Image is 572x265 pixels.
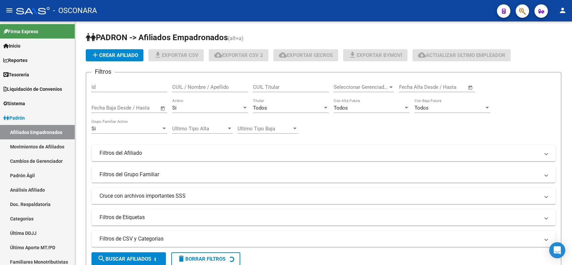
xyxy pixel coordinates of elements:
span: Firma Express [3,28,38,35]
span: Crear Afiliado [91,52,138,58]
span: Exportar GECROS [279,52,333,58]
span: Ultimo Tipo Baja [238,126,292,132]
mat-expansion-panel-header: Filtros de CSV y Categorias [91,231,556,247]
span: Borrar Filtros [177,256,226,262]
span: Buscar Afiliados [98,256,151,262]
mat-panel-title: Cruce con archivos importantes SSS [100,192,539,200]
mat-icon: cloud_download [279,51,287,59]
span: Exportar Bymovi [348,52,402,58]
span: Todos [253,105,267,111]
mat-icon: cloud_download [418,51,426,59]
mat-expansion-panel-header: Filtros del Grupo Familiar [91,167,556,183]
span: Liquidación de Convenios [3,85,62,93]
mat-icon: delete [177,255,185,263]
button: Actualizar ultimo Empleador [412,49,511,61]
span: Reportes [3,57,27,64]
input: Fecha fin [125,105,157,111]
input: Fecha fin [432,84,465,90]
span: (alt+a) [228,35,244,42]
span: Si [91,126,96,132]
span: Sistema [3,100,25,107]
span: Todos [415,105,429,111]
input: Fecha inicio [399,84,426,90]
mat-icon: file_download [154,51,162,59]
span: PADRON -> Afiliados Empadronados [86,33,228,42]
span: Seleccionar Gerenciador [334,84,388,90]
mat-icon: person [559,6,567,14]
mat-icon: file_download [348,51,357,59]
button: Open calendar [159,105,167,112]
button: Exportar CSV 2 [209,49,268,61]
mat-expansion-panel-header: Cruce con archivos importantes SSS [91,188,556,204]
span: Padrón [3,114,25,122]
div: Open Intercom Messenger [549,242,565,258]
button: Exportar CSV [148,49,204,61]
span: Todos [334,105,348,111]
mat-expansion-panel-header: Filtros del Afiliado [91,145,556,161]
mat-icon: search [98,255,106,263]
span: Inicio [3,42,20,50]
span: Tesorería [3,71,29,78]
mat-panel-title: Filtros del Afiliado [100,149,539,157]
span: Exportar CSV 2 [214,52,263,58]
button: Crear Afiliado [86,49,143,61]
span: Actualizar ultimo Empleador [418,52,505,58]
mat-expansion-panel-header: Filtros de Etiquetas [91,209,556,225]
span: Exportar CSV [154,52,198,58]
mat-icon: menu [5,6,13,14]
button: Exportar Bymovi [343,49,407,61]
input: Fecha inicio [91,105,119,111]
span: Ultimo Tipo Alta [172,126,227,132]
span: - OSCONARA [53,3,97,18]
h3: Filtros [91,67,115,76]
button: Exportar GECROS [273,49,338,61]
mat-panel-title: Filtros del Grupo Familiar [100,171,539,178]
span: Si [172,105,177,111]
mat-panel-title: Filtros de CSV y Categorias [100,235,539,243]
mat-icon: cloud_download [214,51,222,59]
mat-panel-title: Filtros de Etiquetas [100,214,539,221]
mat-icon: add [91,51,99,59]
button: Open calendar [467,84,474,91]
